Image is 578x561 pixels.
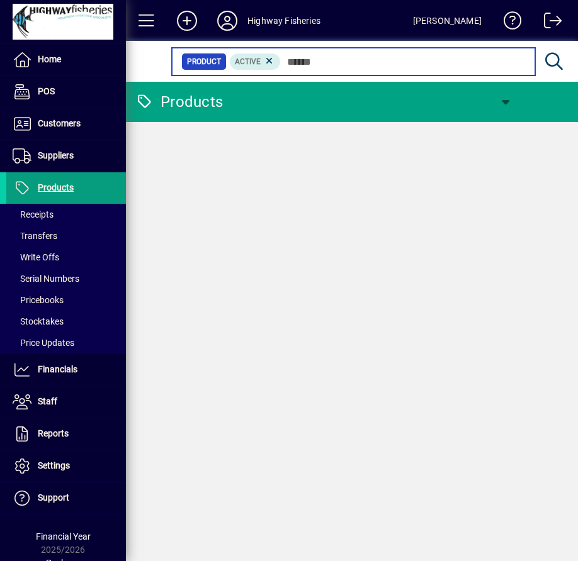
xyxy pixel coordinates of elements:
span: Receipts [13,209,54,219]
span: Serial Numbers [13,274,79,284]
span: Support [38,492,69,503]
a: Home [6,44,126,75]
span: Pricebooks [13,295,64,305]
span: Transfers [13,231,57,241]
a: Settings [6,450,126,482]
a: Write Offs [6,247,126,268]
span: Suppliers [38,150,74,160]
span: Write Offs [13,252,59,262]
span: Financial Year [36,531,91,542]
span: Financials [38,364,77,374]
span: Home [38,54,61,64]
span: Customers [38,118,81,128]
button: Profile [207,9,247,32]
a: Transfers [6,225,126,247]
div: Highway Fisheries [247,11,320,31]
span: Staff [38,396,57,406]
span: Product [187,55,221,68]
a: Financials [6,354,126,386]
div: Products [135,92,223,112]
a: Serial Numbers [6,268,126,289]
a: Pricebooks [6,289,126,311]
a: Customers [6,108,126,140]
a: Support [6,482,126,514]
span: Stocktakes [13,316,64,326]
a: Stocktakes [6,311,126,332]
span: Settings [38,460,70,470]
mat-chip: Activation Status: Active [230,53,280,70]
span: Reports [38,428,69,438]
span: POS [38,86,55,96]
span: Products [38,182,74,192]
a: Suppliers [6,140,126,172]
a: Reports [6,418,126,450]
button: Add [167,9,207,32]
a: POS [6,76,126,108]
a: Knowledge Base [494,3,522,43]
a: Logout [535,3,562,43]
div: [PERSON_NAME] [413,11,482,31]
span: Active [235,57,261,66]
span: Price Updates [13,338,74,348]
a: Price Updates [6,332,126,353]
a: Staff [6,386,126,418]
a: Receipts [6,204,126,225]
